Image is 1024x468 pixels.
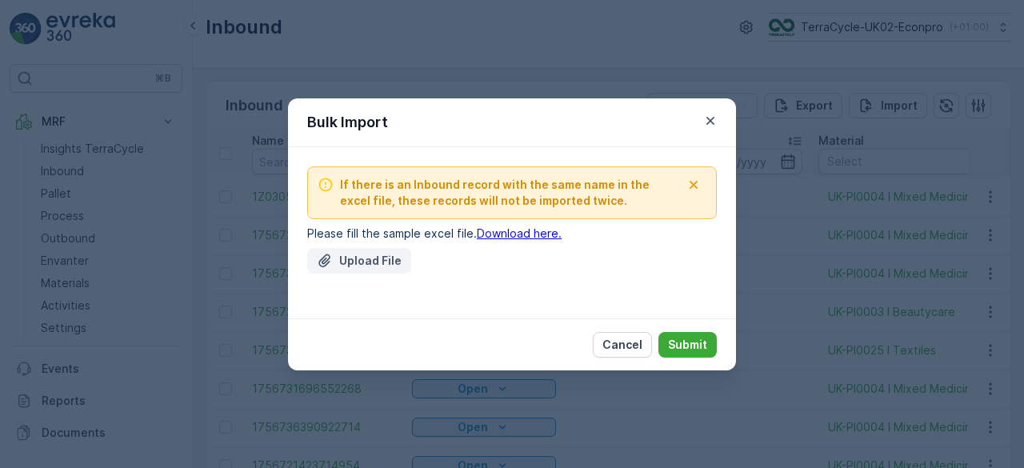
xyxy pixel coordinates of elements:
p: Upload File [339,253,402,269]
p: Please fill the sample excel file. [307,226,717,242]
button: Submit [658,332,717,358]
p: Cancel [602,337,642,353]
span: If there is an Inbound record with the same name in the excel file, these records will not be imp... [340,177,681,209]
button: Cancel [593,332,652,358]
p: Submit [668,337,707,353]
button: Upload File [307,248,411,274]
p: Bulk Import [307,111,388,134]
a: Download here. [477,226,562,240]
